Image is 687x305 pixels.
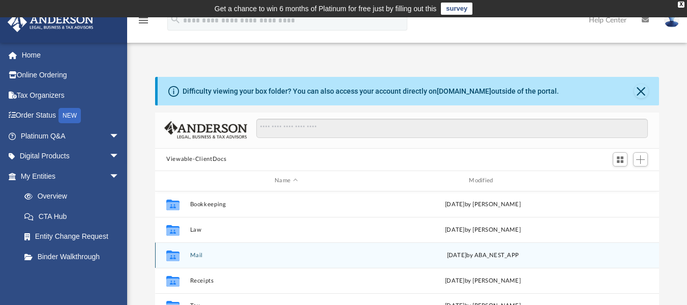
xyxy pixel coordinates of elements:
button: Law [190,226,382,233]
img: Anderson Advisors Platinum Portal [5,12,97,32]
span: arrow_drop_down [109,166,130,187]
div: close [678,2,684,8]
img: User Pic [664,13,679,27]
button: Close [634,84,648,98]
button: Receipts [190,277,382,284]
a: Entity Change Request [14,227,135,247]
input: Search files and folders [256,119,648,138]
a: Home [7,45,135,65]
span: arrow_drop_down [109,126,130,147]
div: id [583,176,654,185]
div: Name [190,176,382,185]
div: [DATE] by [PERSON_NAME] [386,200,579,209]
span: arrow_drop_down [109,146,130,167]
i: search [170,14,181,25]
a: Order StatusNEW [7,105,135,126]
button: Switch to Grid View [613,152,628,167]
a: Online Ordering [7,65,135,86]
div: [DATE] by ABA_NEST_APP [386,251,579,260]
a: Binder Walkthrough [14,246,135,267]
div: id [160,176,185,185]
div: Difficulty viewing your box folder? You can also access your account directly on outside of the p... [183,86,559,97]
div: Get a chance to win 6 months of Platinum for free just by filling out this [215,3,437,15]
a: Overview [14,186,135,207]
a: Digital Productsarrow_drop_down [7,146,135,167]
a: Platinum Q&Aarrow_drop_down [7,126,135,146]
a: My Entitiesarrow_drop_down [7,166,135,186]
div: [DATE] by [PERSON_NAME] [386,225,579,234]
div: Modified [386,176,579,185]
button: Mail [190,252,382,258]
i: menu [137,14,150,26]
div: NEW [58,108,81,123]
button: Add [633,152,648,167]
div: [DATE] by [PERSON_NAME] [386,276,579,285]
a: [DOMAIN_NAME] [437,87,491,95]
a: menu [137,19,150,26]
a: Tax Organizers [7,85,135,105]
a: survey [441,3,472,15]
a: My Blueprint [14,267,130,287]
a: CTA Hub [14,206,135,227]
button: Bookkeeping [190,201,382,207]
button: Viewable-ClientDocs [166,155,226,164]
